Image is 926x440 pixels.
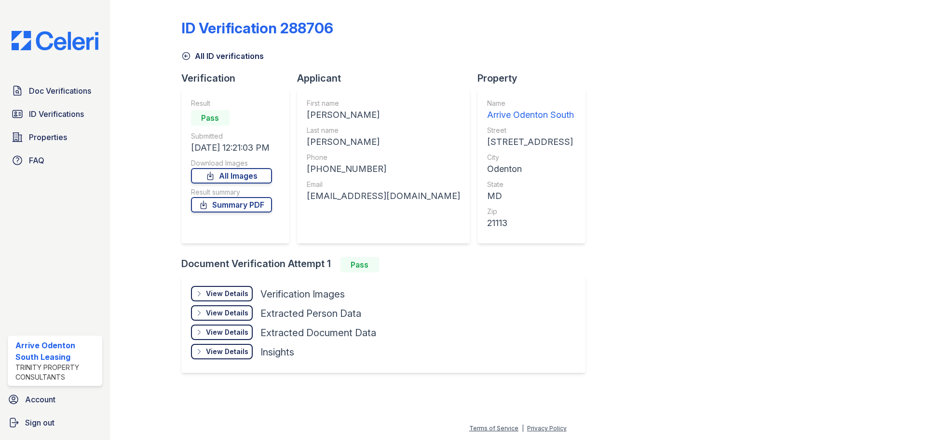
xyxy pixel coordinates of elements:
[469,425,518,432] a: Terms of Service
[527,425,567,432] a: Privacy Policy
[8,81,102,100] a: Doc Verifications
[181,257,593,272] div: Document Verification Attempt 1
[191,99,272,108] div: Result
[191,158,272,168] div: Download Images
[181,19,333,37] div: ID Verification 288706
[29,108,84,120] span: ID Verifications
[29,155,44,166] span: FAQ
[487,99,574,108] div: Name
[522,425,524,432] div: |
[206,308,248,318] div: View Details
[487,216,574,230] div: 21113
[307,162,460,176] div: [PHONE_NUMBER]
[206,347,248,356] div: View Details
[191,187,272,197] div: Result summary
[297,71,477,85] div: Applicant
[25,394,55,405] span: Account
[15,340,98,363] div: Arrive Odenton South Leasing
[191,110,230,126] div: Pass
[307,108,460,122] div: [PERSON_NAME]
[181,71,297,85] div: Verification
[15,363,98,382] div: Trinity Property Consultants
[4,413,106,432] a: Sign out
[307,99,460,108] div: First name
[206,289,248,298] div: View Details
[487,162,574,176] div: Odenton
[307,135,460,149] div: [PERSON_NAME]
[191,141,272,155] div: [DATE] 12:21:03 PM
[487,126,574,135] div: Street
[487,180,574,189] div: State
[477,71,593,85] div: Property
[181,50,264,62] a: All ID verifications
[191,168,272,184] a: All Images
[8,104,102,124] a: ID Verifications
[260,287,345,301] div: Verification Images
[487,135,574,149] div: [STREET_ADDRESS]
[29,131,67,143] span: Properties
[4,31,106,50] img: CE_Logo_Blue-a8612792a0a2168367f1c8372b55b34899dd931a85d93a1a3d3e32e68fde9ad4.png
[307,153,460,162] div: Phone
[487,207,574,216] div: Zip
[307,180,460,189] div: Email
[206,327,248,337] div: View Details
[8,151,102,170] a: FAQ
[25,417,54,428] span: Sign out
[487,153,574,162] div: City
[29,85,91,97] span: Doc Verifications
[487,108,574,122] div: Arrive Odenton South
[260,326,376,340] div: Extracted Document Data
[487,99,574,122] a: Name Arrive Odenton South
[8,128,102,147] a: Properties
[260,307,361,320] div: Extracted Person Data
[4,390,106,409] a: Account
[487,189,574,203] div: MD
[340,257,379,272] div: Pass
[260,345,294,359] div: Insights
[307,189,460,203] div: [EMAIL_ADDRESS][DOMAIN_NAME]
[191,131,272,141] div: Submitted
[307,126,460,135] div: Last name
[191,197,272,213] a: Summary PDF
